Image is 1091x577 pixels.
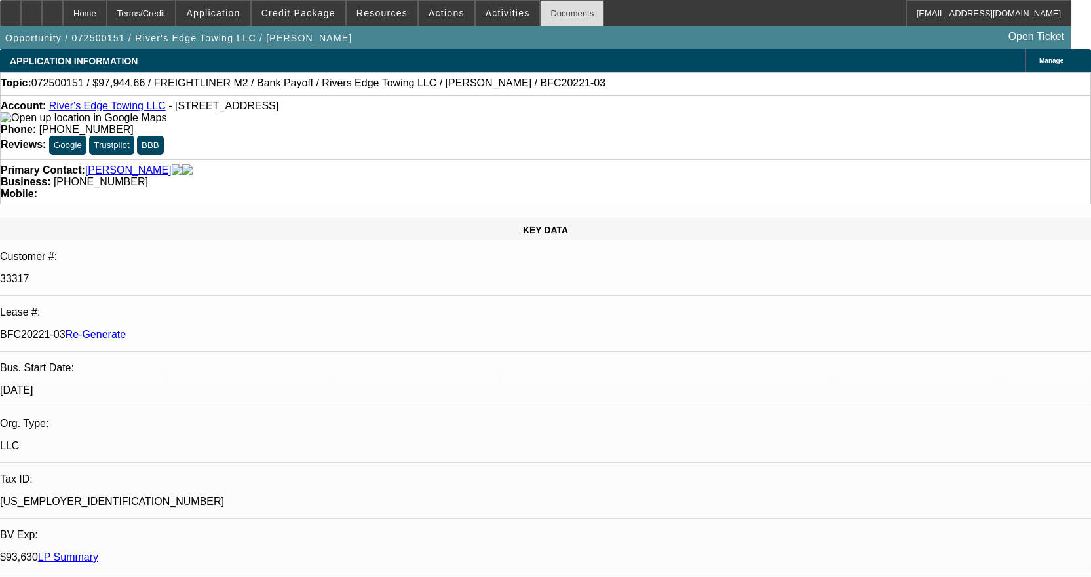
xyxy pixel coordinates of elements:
[523,225,568,235] span: KEY DATA
[252,1,345,26] button: Credit Package
[347,1,417,26] button: Resources
[5,33,353,43] span: Opportunity / 072500151 / River's Edge Towing LLC / [PERSON_NAME]
[85,164,172,176] a: [PERSON_NAME]
[486,8,530,18] span: Activities
[54,176,148,187] span: [PHONE_NUMBER]
[137,136,164,155] button: BBB
[419,1,474,26] button: Actions
[182,164,193,176] img: linkedin-icon.png
[172,164,182,176] img: facebook-icon.png
[1,164,85,176] strong: Primary Contact:
[49,100,166,111] a: River's Edge Towing LLC
[66,329,126,340] a: Re-Generate
[176,1,250,26] button: Application
[1,124,36,135] strong: Phone:
[1,112,166,124] img: Open up location in Google Maps
[1,100,46,111] strong: Account:
[38,551,98,563] a: LP Summary
[10,56,138,66] span: APPLICATION INFORMATION
[429,8,465,18] span: Actions
[31,77,605,89] span: 072500151 / $97,944.66 / FREIGHTLINER M2 / Bank Payoff / Rivers Edge Towing LLC / [PERSON_NAME] /...
[168,100,278,111] span: - [STREET_ADDRESS]
[39,124,134,135] span: [PHONE_NUMBER]
[261,8,335,18] span: Credit Package
[49,136,86,155] button: Google
[1003,26,1069,48] a: Open Ticket
[1,77,31,89] strong: Topic:
[89,136,134,155] button: Trustpilot
[1,139,46,150] strong: Reviews:
[1039,57,1063,64] span: Manage
[186,8,240,18] span: Application
[1,112,166,123] a: View Google Maps
[356,8,408,18] span: Resources
[476,1,540,26] button: Activities
[1,176,50,187] strong: Business:
[1,188,37,199] strong: Mobile:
